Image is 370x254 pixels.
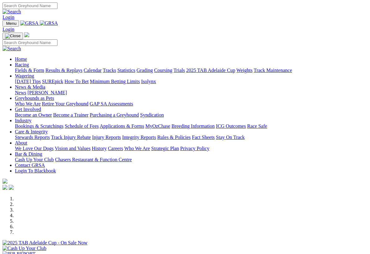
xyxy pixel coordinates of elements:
a: [DATE] Tips [15,79,41,84]
button: Toggle navigation [2,20,19,27]
img: Search [2,46,21,51]
div: Greyhounds as Pets [15,101,368,107]
span: Menu [6,21,16,26]
a: Vision and Values [55,146,90,151]
img: Search [2,9,21,15]
a: Get Involved [15,107,41,112]
input: Search [2,2,57,9]
a: Integrity Reports [122,135,156,140]
a: ICG Outcomes [216,123,246,129]
a: Wagering [15,73,34,78]
input: Search [2,39,57,46]
a: Coursing [154,68,172,73]
a: Tracks [103,68,116,73]
a: 2025 TAB Adelaide Cup [186,68,235,73]
div: Get Involved [15,112,368,118]
img: logo-grsa-white.png [2,179,7,184]
a: Who We Are [15,101,41,106]
img: GRSA [20,20,39,26]
a: Fact Sheets [192,135,215,140]
a: Trials [173,68,185,73]
a: News & Media [15,84,45,90]
img: facebook.svg [2,185,7,190]
a: Care & Integrity [15,129,48,134]
a: Login [2,27,14,32]
a: Contact GRSA [15,163,45,168]
a: Breeding Information [171,123,215,129]
a: Schedule of Fees [65,123,98,129]
img: 2025 TAB Adelaide Cup - On Sale Now [2,240,88,246]
a: Login To Blackbook [15,168,56,173]
a: GAP SA Assessments [90,101,133,106]
a: Bar & Dining [15,151,42,157]
a: Syndication [140,112,164,118]
a: Cash Up Your Club [15,157,54,162]
button: Toggle navigation [2,33,23,39]
a: How To Bet [65,79,89,84]
a: Bookings & Scratchings [15,123,63,129]
a: MyOzChase [145,123,170,129]
div: Bar & Dining [15,157,368,163]
a: Statistics [117,68,135,73]
img: Cash Up Your Club [2,246,46,251]
a: Industry [15,118,31,123]
div: Care & Integrity [15,135,368,140]
a: Retire Your Greyhound [42,101,89,106]
div: Racing [15,68,368,73]
a: Stewards Reports [15,135,50,140]
a: Home [15,56,27,62]
div: News & Media [15,90,368,96]
a: Track Injury Rebate [51,135,91,140]
a: Greyhounds as Pets [15,96,54,101]
div: Wagering [15,79,368,84]
img: GRSA [40,20,58,26]
a: Purchasing a Greyhound [90,112,139,118]
a: About [15,140,27,145]
a: Injury Reports [92,135,121,140]
a: Who We Are [124,146,150,151]
a: Track Maintenance [254,68,292,73]
a: Weights [236,68,253,73]
a: Racing [15,62,29,67]
a: Grading [137,68,153,73]
a: Calendar [84,68,102,73]
a: Results & Replays [45,68,82,73]
img: Close [5,33,21,38]
a: Fields & Form [15,68,44,73]
div: About [15,146,368,151]
a: Strategic Plan [151,146,179,151]
a: Privacy Policy [180,146,209,151]
a: Login [2,15,14,20]
a: Race Safe [247,123,267,129]
img: twitter.svg [9,185,14,190]
div: Industry [15,123,368,129]
a: Become an Owner [15,112,52,118]
a: News [15,90,26,95]
a: Applications & Forms [100,123,144,129]
a: SUREpick [42,79,63,84]
a: History [92,146,107,151]
a: [PERSON_NAME] [27,90,67,95]
a: Isolynx [141,79,156,84]
a: Careers [108,146,123,151]
a: Stay On Track [216,135,244,140]
a: We Love Our Dogs [15,146,53,151]
img: logo-grsa-white.png [24,32,29,37]
a: Chasers Restaurant & Function Centre [55,157,132,162]
a: Rules & Policies [157,135,191,140]
a: Minimum Betting Limits [90,79,140,84]
a: Become a Trainer [53,112,89,118]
